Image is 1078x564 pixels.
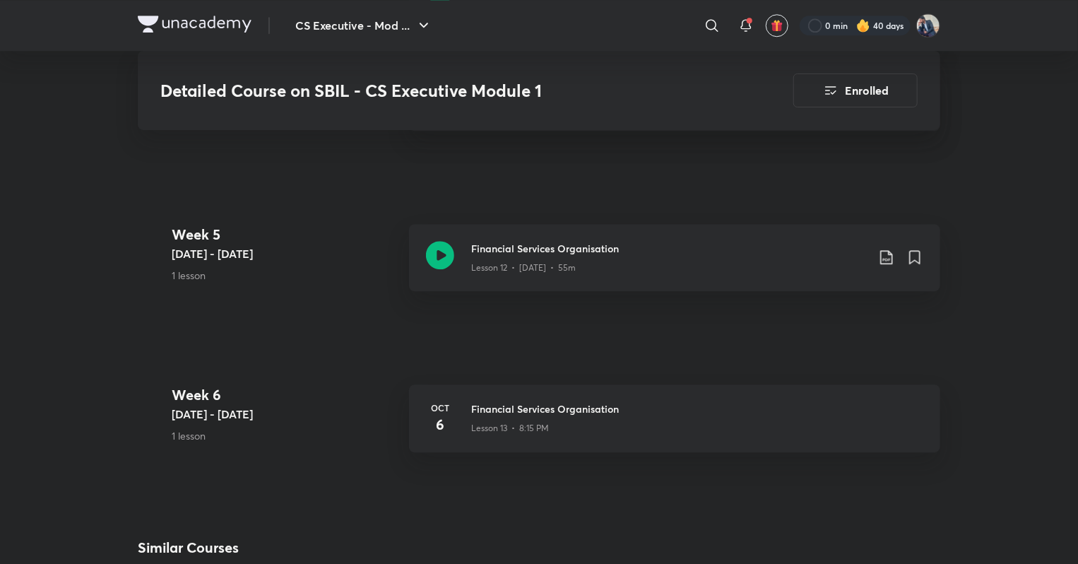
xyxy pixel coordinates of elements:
a: Financial Services OrganisationLesson 12 • [DATE] • 55m [409,224,940,308]
p: Lesson 12 • [DATE] • 55m [471,262,576,274]
img: avatar [771,19,783,32]
h3: Financial Services Organisation [471,401,923,416]
h2: Similar Courses [138,537,239,558]
a: Oct6Financial Services OrganisationLesson 13 • 8:15 PM [409,384,940,469]
h6: Oct [426,401,454,414]
p: 1 lesson [172,268,398,283]
h3: Financial Services Organisation [471,241,867,256]
h5: [DATE] - [DATE] [172,406,398,423]
h4: Week 6 [172,384,398,406]
h4: Week 5 [172,224,398,245]
img: Akhil [916,13,940,37]
button: CS Executive - Mod ... [287,11,441,40]
h3: Detailed Course on SBIL - CS Executive Module 1 [160,81,713,101]
a: Company Logo [138,16,251,36]
button: avatar [766,14,788,37]
p: 1 lesson [172,428,398,443]
button: Enrolled [793,74,918,107]
img: streak [856,18,870,33]
p: Lesson 13 • 8:15 PM [471,422,549,435]
h5: [DATE] - [DATE] [172,245,398,262]
h4: 6 [426,414,454,435]
img: Company Logo [138,16,251,33]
